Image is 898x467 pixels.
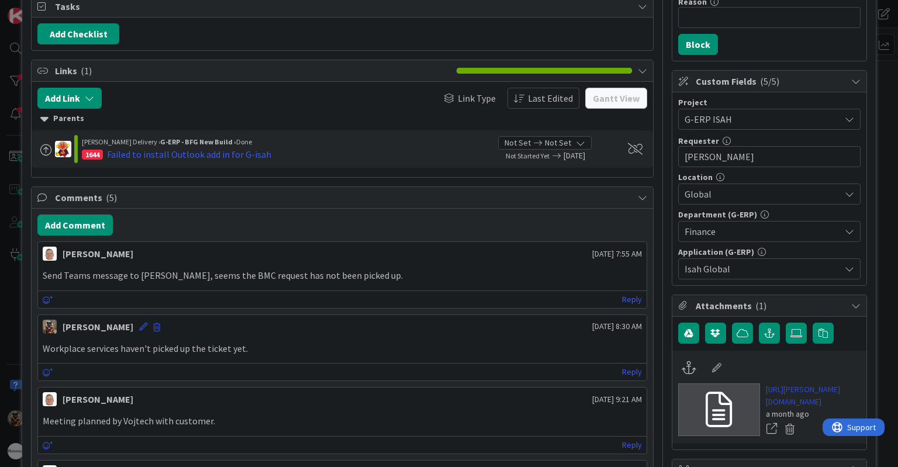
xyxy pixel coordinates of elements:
[755,300,766,312] span: ( 1 )
[685,187,840,201] span: Global
[685,224,840,238] span: Finance
[760,75,779,87] span: ( 5/5 )
[592,320,642,333] span: [DATE] 8:30 AM
[37,88,102,109] button: Add Link
[696,299,845,313] span: Attachments
[585,88,647,109] button: Gantt View
[37,23,119,44] button: Add Checklist
[592,248,642,260] span: [DATE] 7:55 AM
[43,414,641,428] p: Meeting planned by Vojtech with customer.
[685,111,834,127] span: G-ERP ISAH
[766,383,861,408] a: [URL][PERSON_NAME][DOMAIN_NAME]
[40,112,644,125] div: Parents
[55,191,631,205] span: Comments
[678,98,861,106] div: Project
[678,136,719,146] label: Requester
[55,64,450,78] span: Links
[106,192,117,203] span: ( 5 )
[63,320,133,334] div: [PERSON_NAME]
[685,262,840,276] span: Isah Global
[545,137,571,149] span: Not Set
[63,392,133,406] div: [PERSON_NAME]
[82,150,103,160] div: 1644
[82,137,160,146] span: [PERSON_NAME] Delivery ›
[678,210,861,219] div: Department (G-ERP)
[43,392,57,406] img: lD
[592,393,642,406] span: [DATE] 9:21 AM
[43,342,641,355] p: Workplace services haven't picked up the ticket yet.
[25,2,53,16] span: Support
[37,215,113,236] button: Add Comment
[458,91,496,105] span: Link Type
[506,151,550,160] span: Not Started Yet
[107,147,271,161] div: Failed to install Outlook add in for G-isah
[236,137,252,146] span: Done
[766,421,779,437] a: Open
[564,150,615,162] span: [DATE]
[528,91,573,105] span: Last Edited
[55,141,71,157] img: LC
[63,247,133,261] div: [PERSON_NAME]
[766,408,861,420] div: a month ago
[622,365,642,379] a: Reply
[678,34,718,55] button: Block
[678,248,861,256] div: Application (G-ERP)
[507,88,579,109] button: Last Edited
[505,137,531,149] span: Not Set
[81,65,92,77] span: ( 1 )
[43,269,641,282] p: Send Teams message to [PERSON_NAME], seems the BMC request has not been picked up.
[622,292,642,307] a: Reply
[622,438,642,452] a: Reply
[696,74,845,88] span: Custom Fields
[678,173,861,181] div: Location
[43,247,57,261] img: lD
[160,137,236,146] b: G-ERP - BFG New Build ›
[43,320,57,334] img: VK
